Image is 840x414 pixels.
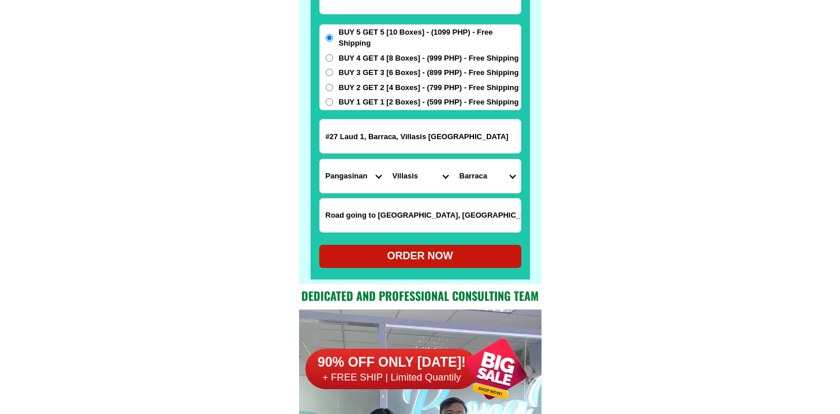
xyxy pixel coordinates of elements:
[326,54,333,62] input: BUY 4 GET 4 [8 Boxes] - (999 PHP) - Free Shipping
[326,84,333,91] input: BUY 2 GET 2 [4 Boxes] - (799 PHP) - Free Shipping
[319,248,521,264] div: ORDER NOW
[320,120,521,153] input: Input address
[320,159,387,193] select: Select province
[326,69,333,76] input: BUY 3 GET 3 [6 Boxes] - (899 PHP) - Free Shipping
[326,98,333,106] input: BUY 1 GET 1 [2 Boxes] - (599 PHP) - Free Shipping
[387,159,454,193] select: Select district
[305,371,479,384] h6: + FREE SHIP | Limited Quantily
[320,199,521,232] input: Input LANDMARKOFLOCATION
[305,354,479,371] h6: 90% OFF ONLY [DATE]!
[454,159,521,193] select: Select commune
[339,27,521,49] span: BUY 5 GET 5 [10 Boxes] - (1099 PHP) - Free Shipping
[339,53,519,64] span: BUY 4 GET 4 [8 Boxes] - (999 PHP) - Free Shipping
[339,96,519,108] span: BUY 1 GET 1 [2 Boxes] - (599 PHP) - Free Shipping
[299,287,542,304] h2: Dedicated and professional consulting team
[339,82,519,94] span: BUY 2 GET 2 [4 Boxes] - (799 PHP) - Free Shipping
[326,34,333,42] input: BUY 5 GET 5 [10 Boxes] - (1099 PHP) - Free Shipping
[339,67,519,79] span: BUY 3 GET 3 [6 Boxes] - (899 PHP) - Free Shipping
